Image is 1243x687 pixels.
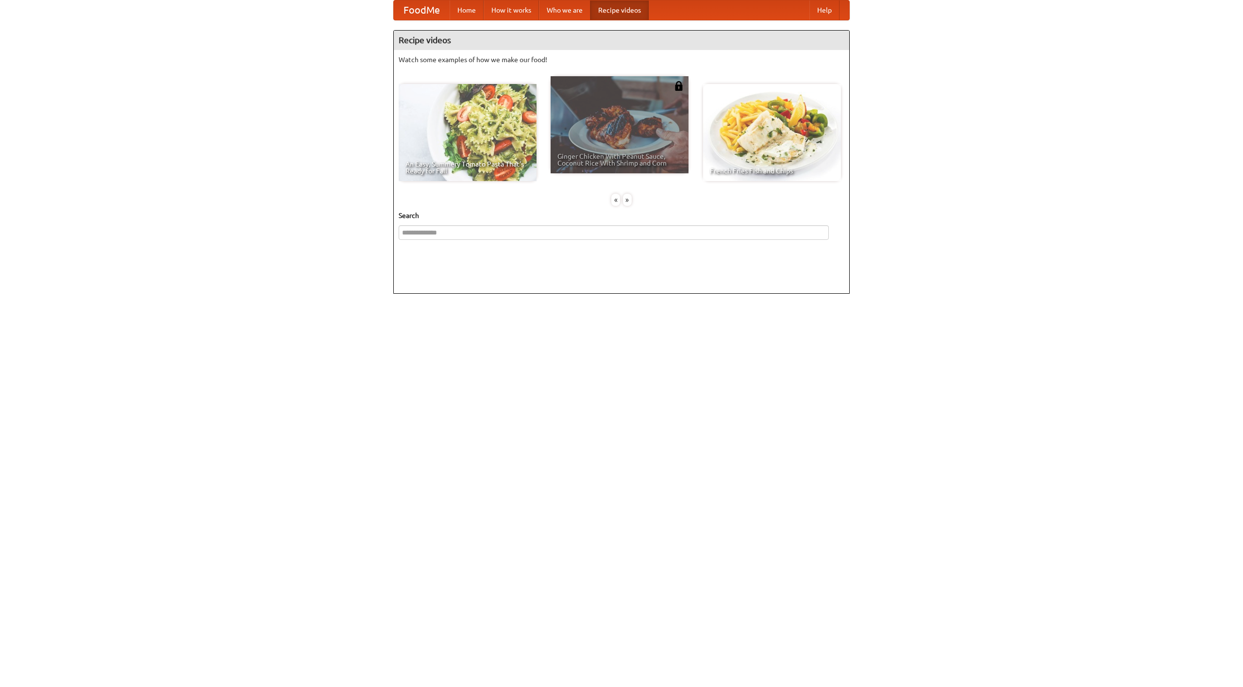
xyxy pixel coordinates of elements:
[611,194,620,206] div: «
[450,0,484,20] a: Home
[674,81,684,91] img: 483408.png
[399,55,844,65] p: Watch some examples of how we make our food!
[399,211,844,220] h5: Search
[394,0,450,20] a: FoodMe
[710,168,834,174] span: French Fries Fish and Chips
[399,84,537,181] a: An Easy, Summery Tomato Pasta That's Ready for Fall
[539,0,590,20] a: Who we are
[394,31,849,50] h4: Recipe videos
[623,194,632,206] div: »
[590,0,649,20] a: Recipe videos
[703,84,841,181] a: French Fries Fish and Chips
[484,0,539,20] a: How it works
[405,161,530,174] span: An Easy, Summery Tomato Pasta That's Ready for Fall
[809,0,840,20] a: Help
